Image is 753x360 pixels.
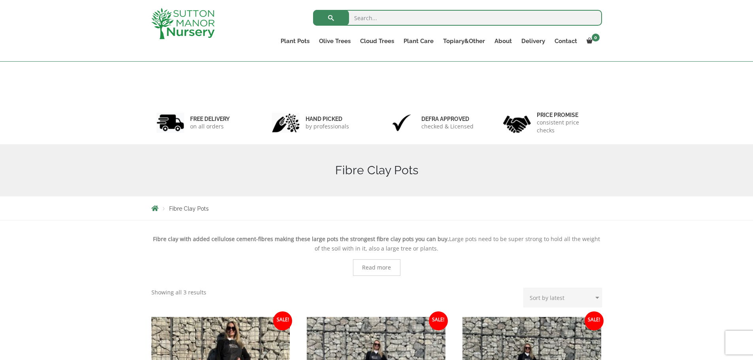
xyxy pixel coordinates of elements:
a: Plant Care [399,36,438,47]
nav: Breadcrumbs [151,205,602,211]
p: checked & Licensed [421,123,474,130]
p: consistent price checks [537,119,597,134]
span: Fibre Clay Pots [169,205,209,212]
span: Sale! [273,311,292,330]
h6: Defra approved [421,115,474,123]
a: Delivery [517,36,550,47]
a: About [490,36,517,47]
strong: Fibre clay with added cellulose cement-fibres making these large pots the strongest fibre clay po... [153,235,449,243]
a: Olive Trees [314,36,355,47]
p: on all orders [190,123,230,130]
span: Sale! [429,311,448,330]
h6: FREE DELIVERY [190,115,230,123]
p: Showing all 3 results [151,288,206,297]
h6: hand picked [306,115,349,123]
h1: Fibre Clay Pots [151,163,602,177]
a: Contact [550,36,582,47]
input: Search... [313,10,602,26]
img: 2.jpg [272,113,300,133]
a: Plant Pots [276,36,314,47]
span: Read more [362,265,391,270]
img: 3.jpg [388,113,415,133]
p: by professionals [306,123,349,130]
p: Large pots need to be super strong to hold all the weight of the soil with in it, also a large tr... [151,234,602,253]
h6: Price promise [537,111,597,119]
span: 0 [592,34,600,41]
a: 0 [582,36,602,47]
a: Cloud Trees [355,36,399,47]
span: Sale! [585,311,604,330]
img: 4.jpg [503,111,531,135]
img: logo [151,8,215,39]
select: Shop order [523,288,602,307]
img: 1.jpg [157,113,184,133]
a: Topiary&Other [438,36,490,47]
